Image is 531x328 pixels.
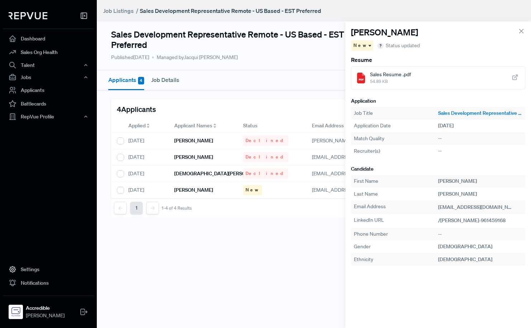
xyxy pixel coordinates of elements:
div: Match Quality [354,135,438,142]
h6: [PERSON_NAME] [174,187,213,193]
span: Declined [246,170,286,177]
div: -- [438,135,522,142]
span: Applied [128,122,146,129]
strong: Accredible [26,304,65,312]
span: /[PERSON_NAME]-961459168 [438,217,506,224]
span: Declined [246,137,286,144]
div: First Name [354,177,438,185]
h6: [PERSON_NAME] [174,138,213,144]
div: Last Name [354,190,438,198]
div: Job Title [354,109,438,117]
div: Ethnicity [354,256,438,263]
a: Sales Org Health [3,45,94,59]
span: Declined [246,154,286,160]
h4: Sales Development Representative Remote - US Based - EST Preferred [111,29,365,50]
span: New [246,187,260,193]
button: Job Details [151,70,179,89]
h6: Resume [351,57,525,63]
div: [DATE] [123,166,169,182]
span: [EMAIL_ADDRESS][DOMAIN_NAME] [312,170,394,177]
span: Status updated [386,42,420,49]
div: [DATE] [123,149,169,166]
nav: pagination [114,202,192,214]
a: AccredibleAccredible[PERSON_NAME] [3,295,94,322]
div: Toggle SortBy [123,119,169,133]
div: [PERSON_NAME] [438,190,522,198]
p: Published [DATE] [111,54,149,61]
div: Phone Number [354,230,438,238]
div: Toggle SortBy [169,119,237,133]
span: Applicant Names [174,122,212,129]
h6: Candidate [351,166,525,172]
h4: [PERSON_NAME] [351,27,418,38]
button: RepVue Profile [3,111,94,123]
div: Recruiter(s) [354,147,438,155]
span: / [136,7,138,14]
span: Email Address [312,122,344,129]
div: Application Date [354,122,438,129]
button: Jobs [3,71,94,83]
span: [EMAIL_ADDRESS][DOMAIN_NAME] [312,154,394,160]
div: [DEMOGRAPHIC_DATA] [438,256,522,263]
button: 1 [130,202,143,214]
a: Sales Resume .pdf54.89 KB [351,66,525,89]
div: Email Address [354,203,438,211]
strong: Sales Development Representative Remote - US Based - EST Preferred [140,7,321,14]
div: LinkedIn URL [354,216,438,225]
span: [PERSON_NAME][EMAIL_ADDRESS][PERSON_NAME][DOMAIN_NAME] [312,137,471,144]
div: [DEMOGRAPHIC_DATA] [438,243,522,250]
div: [DATE] [123,182,169,199]
h6: Application [351,98,525,104]
button: Talent [3,59,94,71]
a: Job Listings [103,6,134,15]
h6: [DEMOGRAPHIC_DATA][PERSON_NAME] [174,171,267,177]
div: -- [438,230,522,238]
span: 4 [138,77,144,84]
button: Applicants [108,70,144,90]
div: 1-4 of 4 Results [162,206,192,211]
span: [EMAIL_ADDRESS][DOMAIN_NAME] [312,187,394,193]
span: Sales Resume .pdf [370,71,411,78]
a: Battlecards [3,97,94,111]
a: Applicants [3,83,94,97]
a: /[PERSON_NAME]-961459168 [438,217,514,224]
button: Next [146,202,159,214]
a: Dashboard [3,32,94,45]
img: Accredible [10,306,22,318]
span: 54.89 KB [370,78,411,85]
div: [DATE] [438,122,522,129]
div: [PERSON_NAME] [438,177,522,185]
span: [EMAIL_ADDRESS][DOMAIN_NAME] [438,204,520,210]
span: Status [243,122,257,129]
span: New [354,42,368,49]
span: [PERSON_NAME] [26,312,65,319]
div: Gender [354,243,438,250]
a: Settings [3,263,94,276]
h5: 4 Applicants [117,105,156,113]
button: Previous [114,202,127,214]
a: Notifications [3,276,94,290]
img: RepVue [9,12,47,19]
span: Managed by Jacqui [PERSON_NAME] [152,54,238,61]
span: -- [438,148,442,154]
div: [DATE] [123,133,169,149]
h6: [PERSON_NAME] [174,154,213,160]
a: Sales Development Representative Remote - US Based - EST Preferred [438,109,522,117]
